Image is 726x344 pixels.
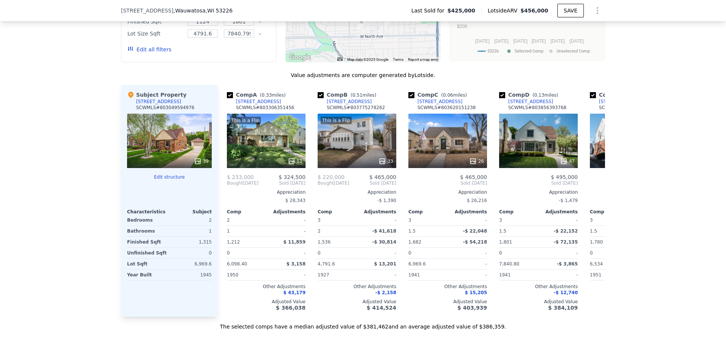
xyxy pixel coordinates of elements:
[499,270,537,280] div: 1941
[408,218,411,223] span: 3
[227,218,230,223] span: 2
[121,7,174,14] span: [STREET_ADDRESS]
[268,215,306,225] div: -
[171,215,212,225] div: 2
[287,52,312,62] a: Open this area in Google Maps (opens a new window)
[590,3,605,18] button: Show Options
[408,299,487,305] div: Adjusted Value
[268,248,306,258] div: -
[127,91,186,99] div: Subject Property
[599,99,644,105] div: [STREET_ADDRESS]
[408,180,487,186] span: Sold [DATE]
[499,91,561,99] div: Comp D
[590,209,629,215] div: Comp
[227,180,243,186] span: Bought
[458,305,487,311] span: $ 403,939
[590,239,603,245] span: 1,780
[499,239,512,245] span: 1,801
[557,4,584,17] button: SAVE
[358,215,396,225] div: -
[358,270,396,280] div: -
[372,228,396,234] span: -$ 41,618
[559,198,578,203] span: -$ 1,479
[318,284,396,290] div: Other Adjustments
[513,39,527,44] text: [DATE]
[318,180,349,186] div: [DATE]
[367,305,396,311] span: $ 414,524
[227,284,306,290] div: Other Adjustments
[372,239,396,245] span: -$ 30,814
[227,209,266,215] div: Comp
[375,290,396,295] span: -$ 2,158
[318,261,335,267] span: 4,791.6
[408,284,487,290] div: Other Adjustments
[520,8,548,14] span: $456,000
[532,39,546,44] text: [DATE]
[318,239,330,245] span: 1,536
[318,226,355,236] div: 2
[136,99,181,105] div: [STREET_ADDRESS]
[590,189,669,195] div: Appreciation
[408,226,446,236] div: 1.5
[227,250,230,256] span: 0
[463,228,487,234] span: -$ 22,048
[551,39,565,44] text: [DATE]
[385,15,393,28] div: 2366 N 85th St
[227,180,259,186] div: [DATE]
[590,91,651,99] div: Comp E
[127,174,212,180] button: Edit structure
[236,99,281,105] div: [STREET_ADDRESS]
[411,7,448,14] span: Last Sold for
[449,215,487,225] div: -
[283,239,306,245] span: $ 11,859
[227,189,306,195] div: Appreciation
[318,270,355,280] div: 1927
[408,250,411,256] span: 0
[127,259,168,269] div: Lot Sqft
[499,99,553,105] a: [STREET_ADDRESS]
[408,239,421,245] span: 1,682
[285,198,306,203] span: $ 28,343
[227,174,254,180] span: $ 233,000
[358,248,396,258] div: -
[287,261,306,267] span: $ 3,158
[136,105,194,111] div: SCWMLS # 803049594976
[599,105,657,111] div: SCWMLS # 803658751328
[448,209,487,215] div: Adjustments
[534,93,544,98] span: 0.13
[127,270,168,280] div: Year Built
[369,174,396,180] span: $ 465,000
[590,180,669,186] span: Sold [DATE]
[268,226,306,236] div: -
[283,290,306,295] span: $ 43,179
[318,180,334,186] span: Bought
[318,189,396,195] div: Appreciation
[171,226,212,236] div: 1
[318,218,321,223] span: 3
[262,93,272,98] span: 0.33
[349,180,396,186] span: Sold [DATE]
[417,99,462,105] div: [STREET_ADDRESS]
[548,305,578,311] span: $ 384,109
[469,157,484,165] div: 26
[449,248,487,258] div: -
[499,299,578,305] div: Adjusted Value
[554,290,578,295] span: -$ 12,740
[279,174,306,180] span: $ 324,500
[227,299,306,305] div: Adjusted Value
[227,270,265,280] div: 1950
[227,91,289,99] div: Comp A
[463,239,487,245] span: -$ 54,218
[467,198,487,203] span: $ 26,216
[499,284,578,290] div: Other Adjustments
[337,57,343,61] button: Keyboard shortcuts
[227,99,281,105] a: [STREET_ADDRESS]
[408,57,438,62] a: Report a map error
[127,226,168,236] div: Bathrooms
[508,99,553,105] div: [STREET_ADDRESS]
[227,239,240,245] span: 1,212
[465,290,487,295] span: $ 15,205
[499,209,538,215] div: Comp
[171,237,212,247] div: 1,315
[551,174,578,180] span: $ 495,000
